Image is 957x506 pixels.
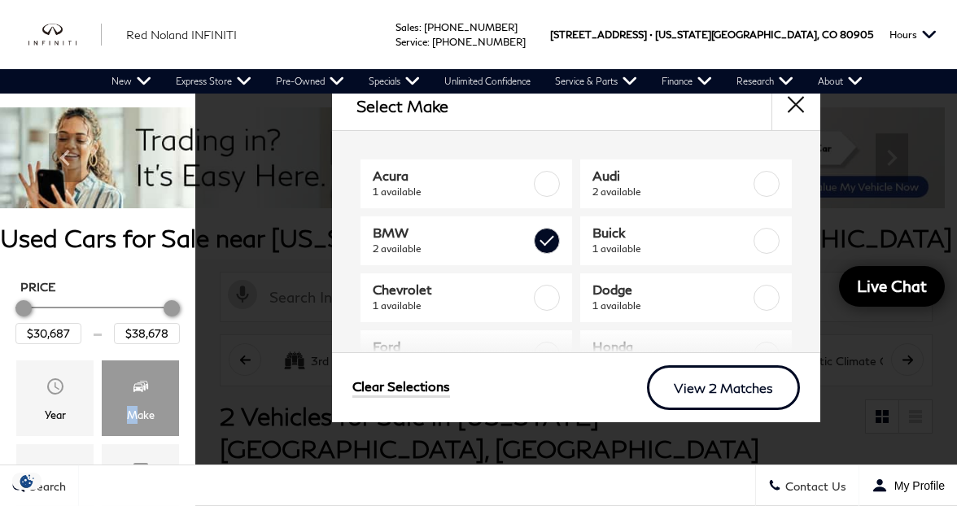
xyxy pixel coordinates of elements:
[432,36,526,48] a: [PHONE_NUMBER]
[592,241,752,257] span: 1 available
[127,406,155,424] div: Make
[373,241,532,257] span: 2 available
[427,36,430,48] span: :
[25,479,66,493] span: Search
[373,168,532,184] span: Acura
[356,97,448,115] h2: Select Make
[16,360,94,435] div: YearYear
[647,365,800,410] a: View 2 Matches
[126,28,237,41] span: Red Noland INFINITI
[356,69,432,94] a: Specials
[859,465,957,506] button: Open user profile menu
[781,479,846,493] span: Contact Us
[724,69,806,94] a: Research
[8,473,46,490] section: Click to Open Cookie Consent Modal
[114,323,180,344] input: Maximum
[543,69,649,94] a: Service & Parts
[131,456,151,489] span: Trim
[592,298,752,314] span: 1 available
[592,338,752,355] span: Honda
[373,184,532,200] span: 1 available
[264,69,356,94] a: Pre-Owned
[8,473,46,490] img: Opt-Out Icon
[352,378,450,398] a: Clear Selections
[888,479,945,492] span: My Profile
[361,159,572,208] a: Acura1 available
[373,281,532,298] span: Chevrolet
[771,81,820,130] button: close
[550,28,873,41] a: [STREET_ADDRESS] • [US_STATE][GEOGRAPHIC_DATA], CO 80905
[164,300,180,316] div: Maximum Price
[131,373,151,405] span: Make
[99,69,875,94] nav: Main Navigation
[20,280,175,294] h5: Price
[580,159,792,208] a: Audi2 available
[99,69,164,94] a: New
[592,168,752,184] span: Audi
[15,300,32,316] div: Minimum Price
[164,69,264,94] a: Express Store
[15,323,81,344] input: Minimum
[28,24,102,46] a: infiniti
[373,298,532,314] span: 1 available
[102,360,179,435] div: MakeMake
[592,184,752,200] span: 2 available
[373,338,532,355] span: Ford
[28,24,102,46] img: INFINITI
[592,281,752,298] span: Dodge
[849,276,935,296] span: Live Chat
[806,69,875,94] a: About
[580,216,792,265] a: Buick1 available
[395,36,427,48] span: Service
[649,69,724,94] a: Finance
[419,21,422,33] span: :
[361,216,572,265] a: BMW2 available
[424,21,518,33] a: [PHONE_NUMBER]
[45,406,66,424] div: Year
[395,21,419,33] span: Sales
[839,266,945,307] a: Live Chat
[46,456,65,489] span: Model
[361,330,572,379] a: Ford2 available
[373,225,532,241] span: BMW
[432,69,543,94] a: Unlimited Confidence
[361,273,572,322] a: Chevrolet1 available
[126,26,237,43] a: Red Noland INFINITI
[15,294,180,344] div: Price
[46,373,65,405] span: Year
[592,225,752,241] span: Buick
[49,133,81,182] div: Previous
[580,273,792,322] a: Dodge1 available
[580,330,792,379] a: Honda1 available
